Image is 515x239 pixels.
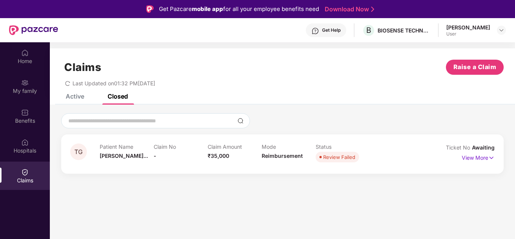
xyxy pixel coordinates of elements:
p: View More [462,152,495,162]
span: Reimbursement [262,153,303,159]
div: User [446,31,490,37]
div: Get Pazcare for all your employee benefits need [159,5,319,14]
span: redo [65,80,70,86]
p: Status [316,143,370,150]
img: svg+xml;base64,PHN2ZyBpZD0iU2VhcmNoLTMyeDMyIiB4bWxucz0iaHR0cDovL3d3dy53My5vcmcvMjAwMC9zdmciIHdpZH... [237,118,244,124]
img: svg+xml;base64,PHN2ZyB3aWR0aD0iMjAiIGhlaWdodD0iMjAiIHZpZXdCb3g9IjAgMCAyMCAyMCIgZmlsbD0ibm9uZSIgeG... [21,79,29,86]
img: svg+xml;base64,PHN2ZyBpZD0iSG9tZSIgeG1sbnM9Imh0dHA6Ly93d3cudzMub3JnLzIwMDAvc3ZnIiB3aWR0aD0iMjAiIG... [21,49,29,57]
div: BIOSENSE TECHNOLOGIES PRIVATE LIMITED [378,27,430,34]
p: Claim No [154,143,208,150]
div: Closed [108,93,128,100]
span: Awaiting [472,144,495,151]
div: Active [66,93,84,100]
img: svg+xml;base64,PHN2ZyB4bWxucz0iaHR0cDovL3d3dy53My5vcmcvMjAwMC9zdmciIHdpZHRoPSIxNyIgaGVpZ2h0PSIxNy... [488,154,495,162]
h1: Claims [64,61,101,74]
button: Raise a Claim [446,60,504,75]
img: New Pazcare Logo [9,25,58,35]
span: B [366,26,371,35]
span: - [154,153,156,159]
img: Logo [146,5,154,13]
img: svg+xml;base64,PHN2ZyBpZD0iQmVuZWZpdHMiIHhtbG5zPSJodHRwOi8vd3d3LnczLm9yZy8yMDAwL3N2ZyIgd2lkdGg9Ij... [21,109,29,116]
img: svg+xml;base64,PHN2ZyBpZD0iQ2xhaW0iIHhtbG5zPSJodHRwOi8vd3d3LnczLm9yZy8yMDAwL3N2ZyIgd2lkdGg9IjIwIi... [21,168,29,176]
span: [PERSON_NAME]... [100,153,148,159]
div: Get Help [322,27,341,33]
a: Download Now [325,5,372,13]
span: ₹35,000 [208,153,229,159]
p: Mode [262,143,316,150]
img: svg+xml;base64,PHN2ZyBpZD0iRHJvcGRvd24tMzJ4MzIiIHhtbG5zPSJodHRwOi8vd3d3LnczLm9yZy8yMDAwL3N2ZyIgd2... [498,27,504,33]
span: Ticket No [446,144,472,151]
img: svg+xml;base64,PHN2ZyBpZD0iSG9zcGl0YWxzIiB4bWxucz0iaHR0cDovL3d3dy53My5vcmcvMjAwMC9zdmciIHdpZHRoPS... [21,139,29,146]
img: svg+xml;base64,PHN2ZyBpZD0iSGVscC0zMngzMiIgeG1sbnM9Imh0dHA6Ly93d3cudzMub3JnLzIwMDAvc3ZnIiB3aWR0aD... [311,27,319,35]
div: [PERSON_NAME] [446,24,490,31]
div: Review Failed [323,153,355,161]
span: Last Updated on 01:32 PM[DATE] [72,80,155,86]
strong: mobile app [192,5,223,12]
img: Stroke [371,5,374,13]
span: Raise a Claim [453,62,496,72]
p: Claim Amount [208,143,262,150]
p: Patient Name [100,143,154,150]
span: TG [74,149,83,155]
